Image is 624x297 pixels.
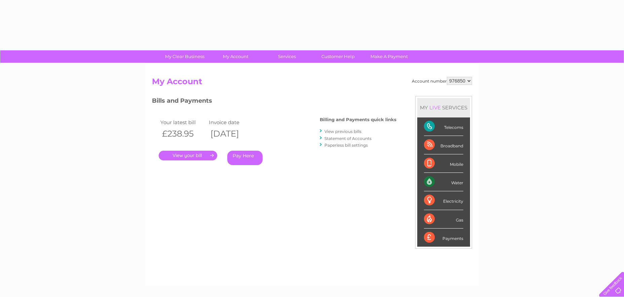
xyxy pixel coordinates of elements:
[424,210,463,229] div: Gas
[207,118,256,127] td: Invoice date
[152,77,472,90] h2: My Account
[157,50,212,63] a: My Clear Business
[227,151,263,165] a: Pay Here
[310,50,366,63] a: Customer Help
[424,136,463,154] div: Broadband
[428,104,442,111] div: LIVE
[259,50,315,63] a: Services
[361,50,417,63] a: Make A Payment
[412,77,472,85] div: Account number
[152,96,396,108] h3: Bills and Payments
[417,98,470,117] div: MY SERVICES
[424,173,463,191] div: Water
[424,229,463,247] div: Payments
[159,118,207,127] td: Your latest bill
[424,117,463,136] div: Telecoms
[424,154,463,173] div: Mobile
[320,117,396,122] h4: Billing and Payments quick links
[324,129,361,134] a: View previous bills
[324,143,368,148] a: Paperless bill settings
[208,50,264,63] a: My Account
[424,191,463,210] div: Electricity
[207,127,256,141] th: [DATE]
[324,136,372,141] a: Statement of Accounts
[159,151,217,160] a: .
[159,127,207,141] th: £238.95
